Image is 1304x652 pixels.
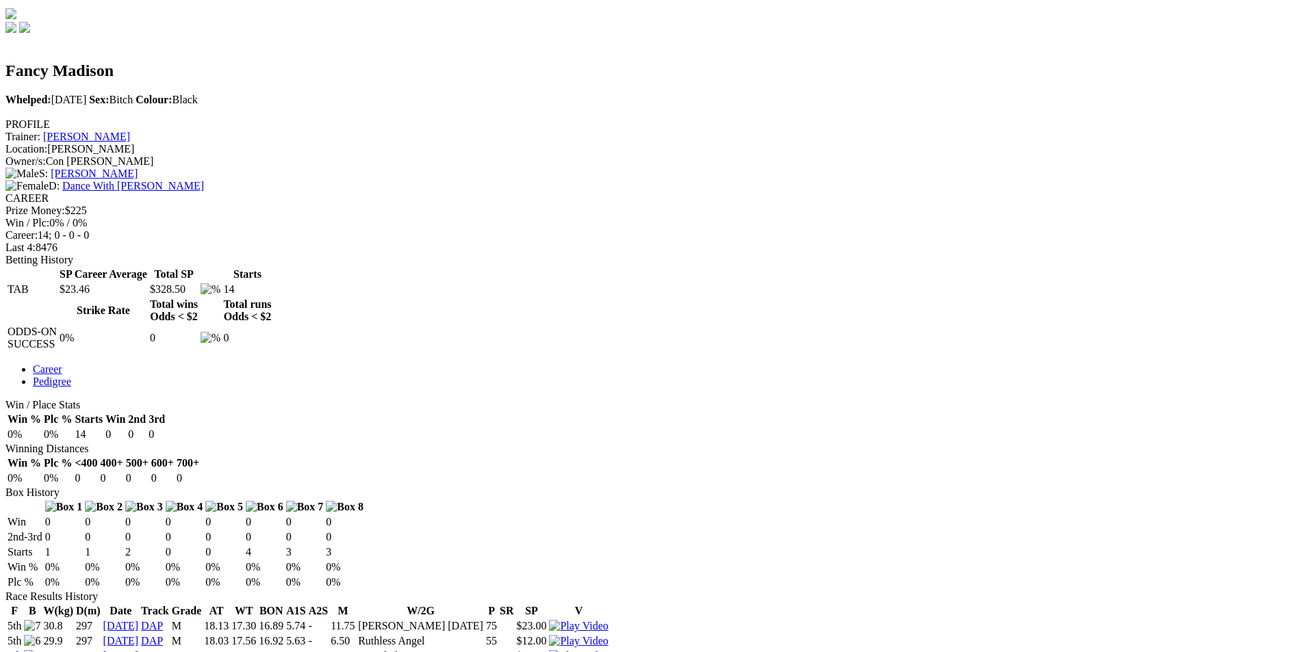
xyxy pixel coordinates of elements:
td: 0% [325,575,364,589]
th: Starts [222,268,272,281]
td: Win % [7,560,43,574]
td: 0 [205,515,244,529]
img: 7 [24,620,40,632]
th: SR [499,604,514,618]
b: Sex: [89,94,109,105]
td: - [308,634,329,648]
td: $23.46 [59,283,148,296]
td: M [171,619,203,633]
th: B [23,604,41,618]
a: [DATE] [103,635,139,647]
td: 2 [125,545,164,559]
span: Prize Money: [5,205,65,216]
td: 0 [125,515,164,529]
td: 0% [245,560,284,574]
th: Win [105,413,126,426]
div: Race Results History [5,590,1299,603]
td: 0 [44,515,84,529]
td: 0% [44,560,84,574]
td: 18.03 [203,634,229,648]
th: 3rd [148,413,166,426]
td: 4 [245,545,284,559]
img: twitter.svg [19,22,30,33]
td: 6.50 [330,634,356,648]
td: ODDS-ON SUCCESS [7,325,57,351]
a: [DATE] [103,620,139,631]
td: 0 [105,428,126,441]
td: 0 [285,515,324,529]
td: 14 [222,283,272,296]
td: 0 [84,530,123,544]
td: 17.56 [231,634,257,648]
img: Box 7 [286,501,324,513]
th: 2nd [127,413,146,426]
td: 0% [43,471,73,485]
span: Location: [5,143,47,155]
td: 5th [7,619,22,633]
td: 0% [285,575,324,589]
th: Track [140,604,170,618]
span: Trainer: [5,131,40,142]
td: 16.92 [258,634,284,648]
th: Total SP [149,268,199,281]
th: A1S [285,604,306,618]
th: 600+ [151,456,175,470]
th: W(kg) [42,604,74,618]
td: 3 [285,545,324,559]
td: 0 [151,471,175,485]
th: Win % [7,413,42,426]
td: 0 [176,471,200,485]
div: Box History [5,486,1299,499]
td: 0 [285,530,324,544]
th: Total wins Odds < $2 [149,298,199,324]
td: - [308,619,329,633]
th: AT [203,604,229,618]
th: 400+ [100,456,124,470]
img: Box 1 [45,501,83,513]
td: 0% [165,560,204,574]
td: 0% [325,560,364,574]
img: Box 4 [166,501,203,513]
img: Male [5,168,39,180]
td: 0 [44,530,84,544]
span: Last 4: [5,242,36,253]
td: 0 [245,515,284,529]
td: 0 [149,325,199,351]
td: 18.13 [203,619,229,633]
td: 0% [84,560,123,574]
td: 0% [43,428,73,441]
td: 0 [205,530,244,544]
th: SP Career Average [59,268,148,281]
td: 0% [245,575,284,589]
img: Play Video [549,635,608,647]
td: 0 [84,515,123,529]
td: 5th [7,634,22,648]
th: D(m) [75,604,101,618]
span: Black [136,94,198,105]
td: 0 [165,515,204,529]
a: Dance With [PERSON_NAME] [62,180,204,192]
td: 0 [100,471,124,485]
td: 0% [7,471,42,485]
th: P [485,604,498,618]
td: 0 [165,545,204,559]
td: 297 [75,619,101,633]
th: Plc % [43,456,73,470]
th: M [330,604,356,618]
div: Con [PERSON_NAME] [5,155,1299,168]
td: 11.75 [330,619,356,633]
td: [PERSON_NAME] [DATE] [357,619,484,633]
td: 0% [7,428,42,441]
b: Whelped: [5,94,51,105]
td: 75 [485,619,498,633]
img: Box 6 [246,501,283,513]
th: Win % [7,456,42,470]
img: % [201,283,220,296]
td: 5.74 [285,619,306,633]
td: 0 [325,530,364,544]
td: 0 [127,428,146,441]
th: SP [515,604,547,618]
th: Starts [74,413,103,426]
td: 0 [222,325,272,351]
td: $328.50 [149,283,199,296]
